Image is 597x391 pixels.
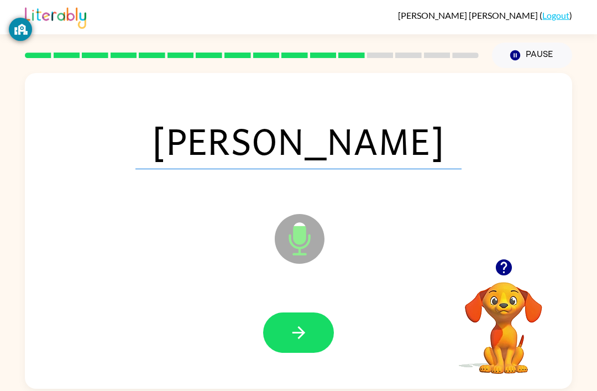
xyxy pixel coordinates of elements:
a: Logout [542,10,569,20]
span: [PERSON_NAME] [135,112,462,169]
button: GoGuardian Privacy Information [9,18,32,41]
span: [PERSON_NAME] [PERSON_NAME] [398,10,540,20]
img: Literably [25,4,86,29]
div: ( ) [398,10,572,20]
button: Pause [492,43,572,68]
video: Your browser must support playing .mp4 files to use Literably. Please try using another browser. [448,265,559,376]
